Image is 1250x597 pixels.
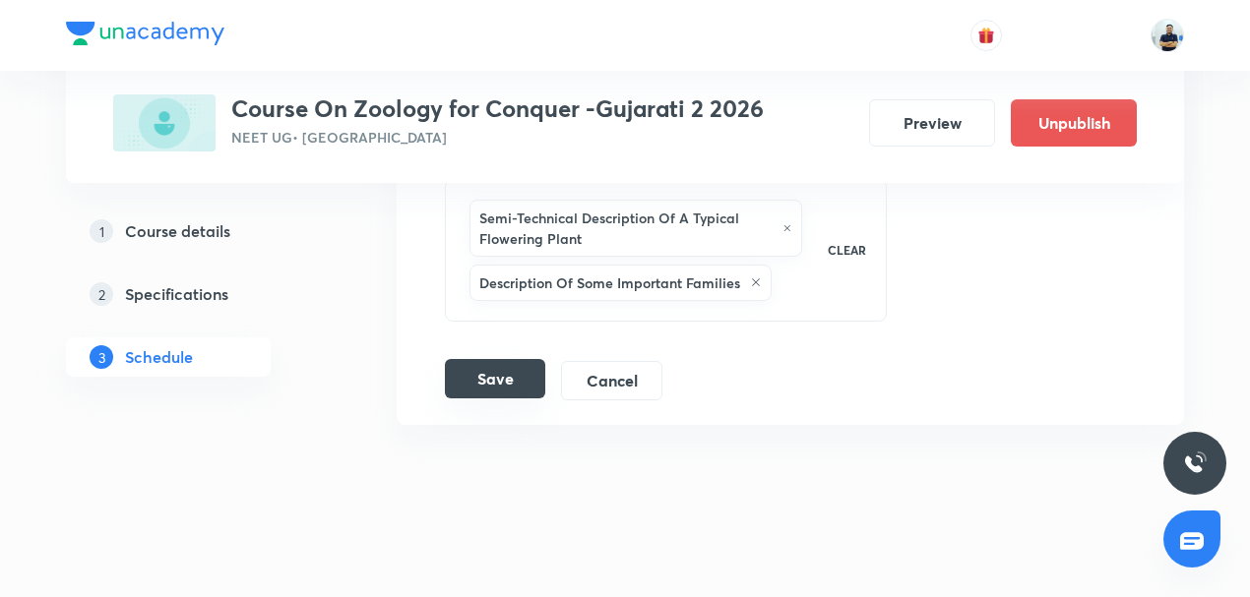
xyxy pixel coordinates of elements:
h5: Specifications [125,282,228,306]
p: CLEAR [828,241,866,259]
p: 2 [90,282,113,306]
p: 3 [90,345,113,369]
h5: Course details [125,219,230,243]
img: Company Logo [66,22,224,45]
button: avatar [970,20,1002,51]
a: 1Course details [66,211,334,251]
img: avatar [977,27,995,44]
p: 1 [90,219,113,243]
h6: Semi-Technical Description Of A Typical Flowering Plant [479,208,773,249]
button: Cancel [561,361,662,400]
p: NEET UG • [GEOGRAPHIC_DATA] [231,127,764,148]
h5: Schedule [125,345,193,369]
img: ttu [1183,451,1207,475]
a: 2Specifications [66,274,334,314]
h6: Description Of Some Important Families [479,272,740,293]
img: 0FBC9071-7EA0-4D4E-911E-F261DBDAC85F_plus.png [113,94,216,151]
button: Preview [869,99,995,147]
button: Save [445,359,545,398]
button: Unpublish [1011,99,1137,147]
img: URVIK PATEL [1151,19,1184,52]
h3: Course On Zoology for Conquer -Gujarati 2 2026 [231,94,764,123]
a: Company Logo [66,22,224,50]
